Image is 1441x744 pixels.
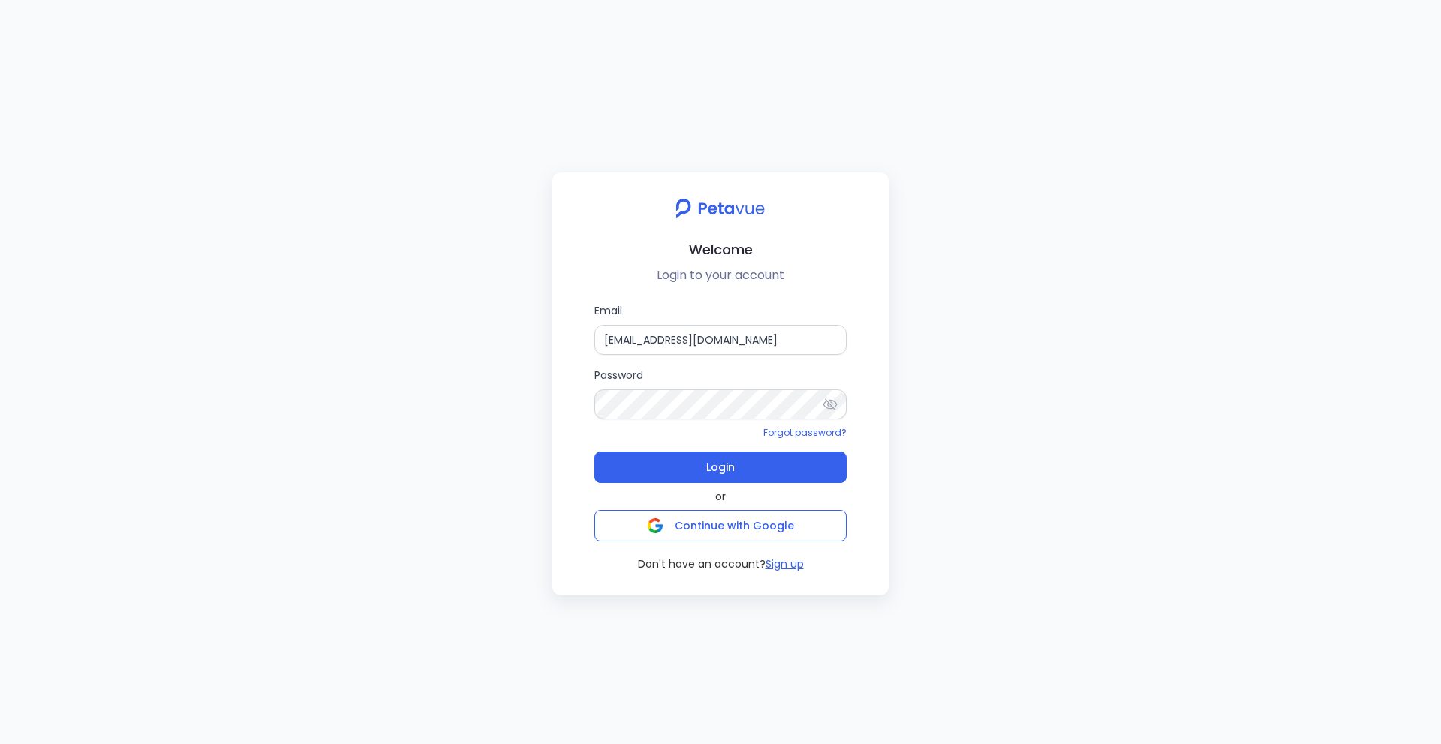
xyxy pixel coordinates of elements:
span: Login [706,457,735,478]
span: or [715,489,726,504]
button: Login [594,451,847,483]
a: Forgot password? [763,426,847,439]
span: Continue with Google [675,518,794,533]
button: Sign up [766,556,804,571]
label: Password [594,367,847,419]
span: Don't have an account? [638,556,766,571]
h2: Welcome [564,238,877,260]
button: Continue with Google [594,510,847,541]
label: Email [594,302,847,355]
input: Password [594,389,847,419]
p: Login to your account [564,266,877,284]
input: Email [594,325,847,355]
img: petavue logo [666,190,775,226]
